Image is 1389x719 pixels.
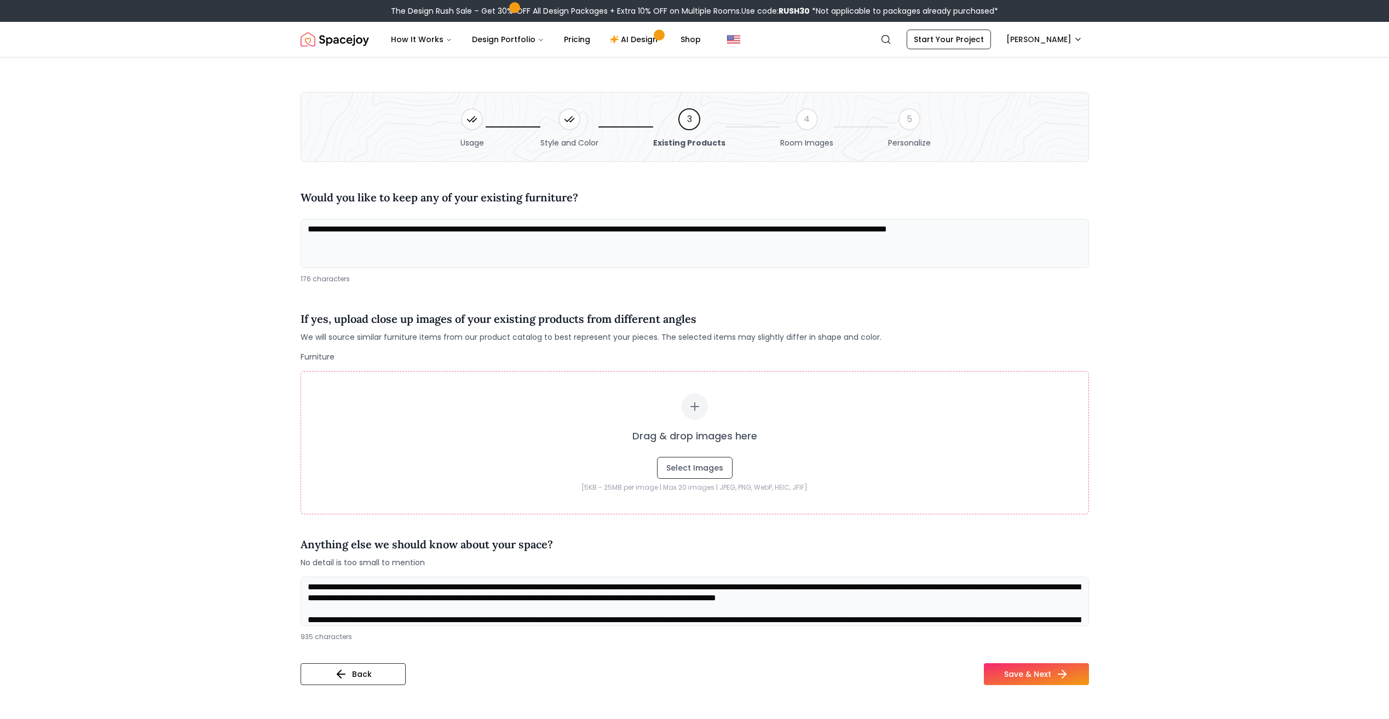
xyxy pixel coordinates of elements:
[301,633,1089,641] div: 935 characters
[657,457,733,479] button: Select Images
[632,428,757,444] p: Drag & drop images here
[301,557,553,568] span: No detail is too small to mention
[323,483,1067,492] p: [5KB - 25MB per image | Max 20 images | JPEG, PNG, WebP, HEIC, JFIF]
[888,137,931,148] span: Personalize
[460,137,484,148] span: Usage
[555,28,599,50] a: Pricing
[796,108,818,130] div: 4
[601,28,670,50] a: AI Design
[653,137,725,148] span: Existing Products
[301,275,1089,283] div: 176 characters
[382,28,710,50] nav: Main
[301,351,1089,362] p: Furniture
[301,189,578,206] h4: Would you like to keep any of your existing furniture?
[780,137,833,148] span: Room Images
[382,28,461,50] button: How It Works
[898,108,920,130] div: 5
[907,30,991,49] a: Start Your Project
[810,5,998,16] span: *Not applicable to packages already purchased*
[779,5,810,16] b: RUSH30
[463,28,553,50] button: Design Portfolio
[301,332,881,343] span: We will source similar furniture items from our product catalog to best represent your pieces. Th...
[391,5,998,16] div: The Design Rush Sale – Get 30% OFF All Design Packages + Extra 10% OFF on Multiple Rooms.
[301,536,553,553] h4: Anything else we should know about your space?
[301,311,881,327] h4: If yes, upload close up images of your existing products from different angles
[984,663,1089,685] button: Save & Next
[741,5,810,16] span: Use code:
[301,22,1089,57] nav: Global
[1000,30,1089,49] button: [PERSON_NAME]
[678,108,700,130] div: 3
[301,28,369,50] img: Spacejoy Logo
[301,28,369,50] a: Spacejoy
[540,137,598,148] span: Style and Color
[672,28,710,50] a: Shop
[301,663,406,685] button: Back
[727,33,740,46] img: United States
